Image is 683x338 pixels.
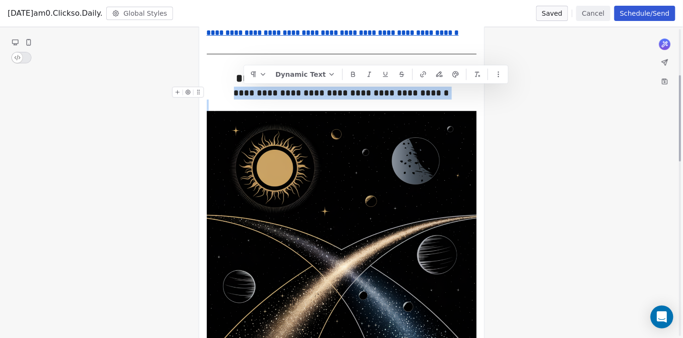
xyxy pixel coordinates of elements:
button: Saved [536,6,568,21]
span: [DATE]am0.Clickso.Daily. [8,8,102,19]
button: Dynamic Text [272,67,339,82]
button: Global Styles [106,7,173,20]
button: Schedule/Send [614,6,675,21]
button: Cancel [576,6,610,21]
div: Open Intercom Messenger [651,306,673,328]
